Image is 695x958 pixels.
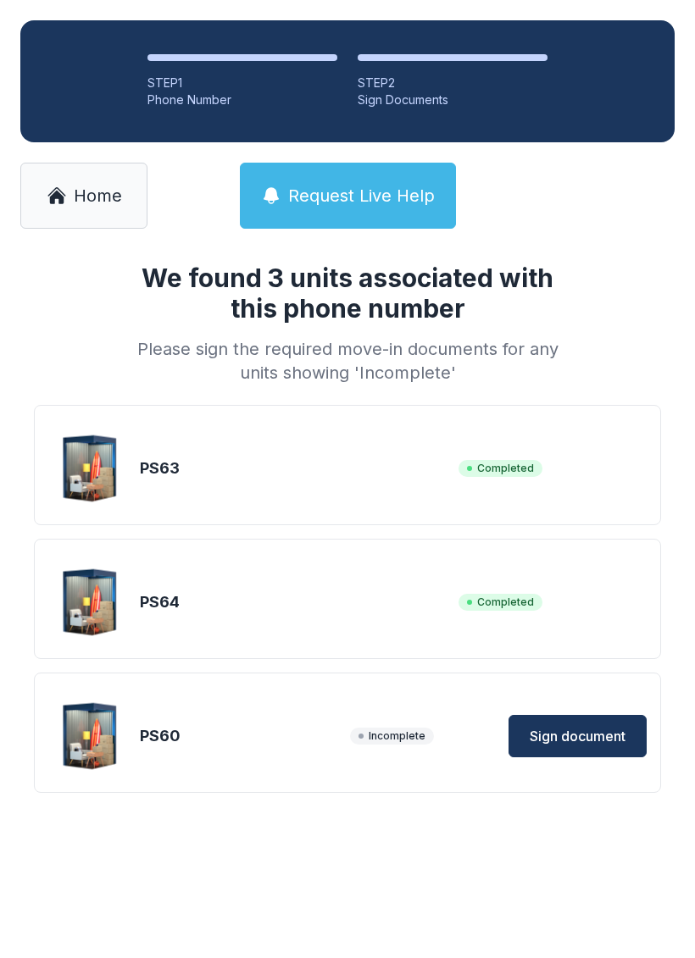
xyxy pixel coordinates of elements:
span: Completed [459,594,542,611]
span: Incomplete [350,728,434,745]
div: STEP 2 [358,75,548,91]
div: PS60 [140,724,343,748]
span: Home [74,184,122,208]
div: Sign Documents [358,91,548,108]
span: Completed [459,460,542,477]
h1: We found 3 units associated with this phone number [131,263,564,324]
span: Request Live Help [288,184,435,208]
div: Please sign the required move-in documents for any units showing 'Incomplete' [131,337,564,385]
div: PS63 [140,457,452,480]
div: Phone Number [147,91,337,108]
div: PS64 [140,590,452,614]
div: STEP 1 [147,75,337,91]
span: Sign document [530,726,625,746]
